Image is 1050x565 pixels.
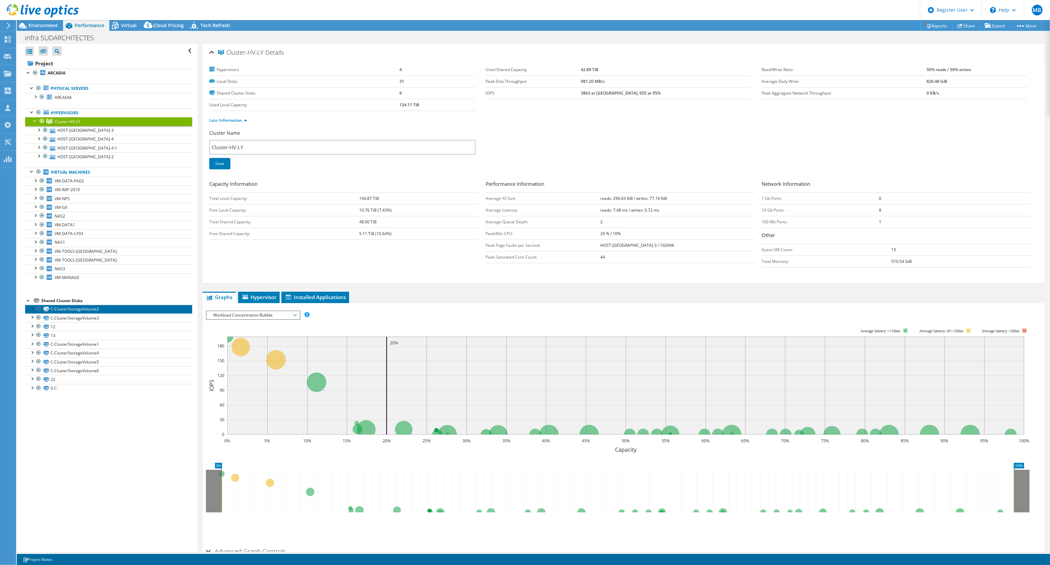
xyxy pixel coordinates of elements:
text: 20% [383,438,391,444]
a: Physical Servers [25,84,192,93]
a: VM-IMP-2019 [25,185,192,194]
b: 5.11 TiB (10.64%) [359,231,392,236]
span: Installed Applications [285,294,346,300]
b: 826.48 GiB [927,78,947,84]
td: Total Local Capacity: [209,192,359,204]
text: 0 [222,432,224,437]
text: 60% [702,438,710,444]
b: 8 [879,207,881,213]
span: VM-TOOLS-[GEOGRAPHIC_DATA] [55,257,117,263]
a: Save [209,158,230,169]
label: Peak Disk Throughput [486,78,581,85]
td: Guest VM Count: [762,244,891,256]
b: 44 [600,254,605,260]
label: Hypervisors [209,66,399,73]
label: Average Daily Write [762,78,927,85]
text: 85% [901,438,909,444]
text: 15% [343,438,351,444]
a: Project Notes [18,555,57,564]
h3: Capacity Information [209,180,479,189]
a: Less Information [209,117,247,123]
label: Peak Aggregate Network Throughput [762,90,927,97]
td: Average Queue Depth: [486,216,600,228]
b: reads: 7.48 ms / writes: 0.72 ms [600,207,659,213]
svg: \n [990,7,996,13]
span: VM-NPS [55,196,70,202]
a: C:ClusterStorageVolume3 [25,314,192,322]
a: HOST-[GEOGRAPHIC_DATA]-2 [25,152,192,161]
span: Virtual [121,22,136,29]
a: Cluster-HV-LY [25,117,192,126]
text: 80% [861,438,869,444]
tspan: Average latency <=10ms [860,329,900,333]
a: VM-TOOLS-[GEOGRAPHIC_DATA] [25,247,192,256]
b: 29 % / 10% [600,231,621,236]
text: 40% [542,438,550,444]
text: 30% [462,438,471,444]
span: VM-DATA-LY03 [55,231,83,236]
h3: Performance Information [486,180,755,189]
b: 48.00 TiB [359,219,377,225]
a: 0 C: [25,384,192,393]
a: C:ClusterStorageVolume5 [25,357,192,366]
span: Performance [75,22,104,29]
a: Virtual Machines [25,168,192,176]
label: Used Local Capacity [209,102,399,108]
a: VM-GX [25,203,192,212]
span: VM-IMP-2019 [55,187,80,192]
a: Share [952,20,980,31]
b: 2 [600,219,603,225]
a: VM-DATA-PA02 [25,177,192,185]
text: 60 [220,402,224,408]
label: Shared Cluster Disks [209,90,399,97]
b: 4 [400,67,402,72]
text: 10% [303,438,311,444]
label: Used Shared Capacity [486,66,581,73]
b: reads: 296.03 KiB / writes: 77.16 KiB [600,195,667,201]
span: Environment [29,22,58,29]
a: 13 [25,331,192,340]
a: More [1010,20,1042,31]
b: 31 [400,78,404,84]
span: Cluster-HV-LY [55,119,80,124]
a: NAS2 [25,212,192,220]
a: Export [980,20,1011,31]
span: VM-DATA1 [55,222,75,228]
b: 50% reads / 50% writes [927,67,971,72]
h2: Advanced Graph Controls [206,545,286,558]
b: 0 [879,195,881,201]
label: Local Disks [209,78,399,85]
td: Free Local Capacity: [209,204,359,216]
a: C:ClusterStorageVolume4 [25,349,192,357]
td: Peak Page Faults per Second: [486,239,600,251]
text: 90 [220,387,224,393]
span: Graphs [206,294,232,300]
text: 20% [390,340,398,346]
tspan: Average latency 10<=20ms [919,329,963,333]
a: VM-MANAGE [25,273,192,282]
td: Total Shared Capacity: [209,216,359,228]
a: 12 [25,322,192,331]
text: 65% [741,438,749,444]
text: 100% [1019,438,1030,444]
text: IOPS [208,380,215,391]
a: VM-NPS [25,194,192,203]
td: 100 Mb Ports: [762,216,879,228]
span: MB [1032,5,1043,15]
a: HOST-[GEOGRAPHIC_DATA]-3 [25,126,192,135]
a: ARCADIA [25,93,192,102]
a: Hypervisors [25,108,192,117]
a: C:ClusterStorageVolume2 [25,305,192,314]
span: NAS1 [55,239,65,245]
span: NAS3 [55,266,65,272]
td: Peak Saturated Core Count: [486,251,600,263]
a: VM-DATA-LY03 [25,229,192,238]
label: Read/Write Ratio [762,66,927,73]
span: Cluster-HV-LY [218,49,264,56]
label: Cluster Name [209,130,240,136]
a: HOST-[GEOGRAPHIC_DATA]-4.1 [25,144,192,152]
a: Reports [921,20,953,31]
a: NAS1 [25,238,192,247]
td: 10 Gb Ports: [762,204,879,216]
td: Average IO Size: [486,192,600,204]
